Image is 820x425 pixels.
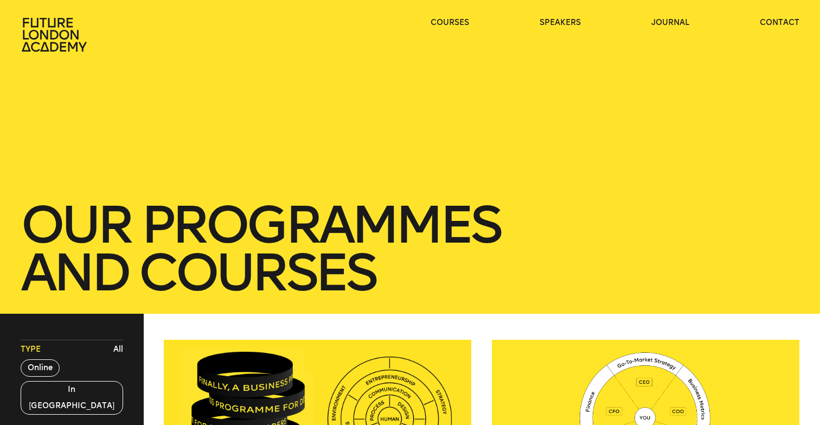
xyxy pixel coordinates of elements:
[21,344,41,355] span: Type
[651,17,689,28] a: journal
[111,341,126,358] button: All
[431,17,469,28] a: courses
[760,17,799,28] a: contact
[21,381,123,415] button: In [GEOGRAPHIC_DATA]
[21,201,799,296] h1: our Programmes and courses
[540,17,581,28] a: speakers
[21,359,60,377] button: Online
